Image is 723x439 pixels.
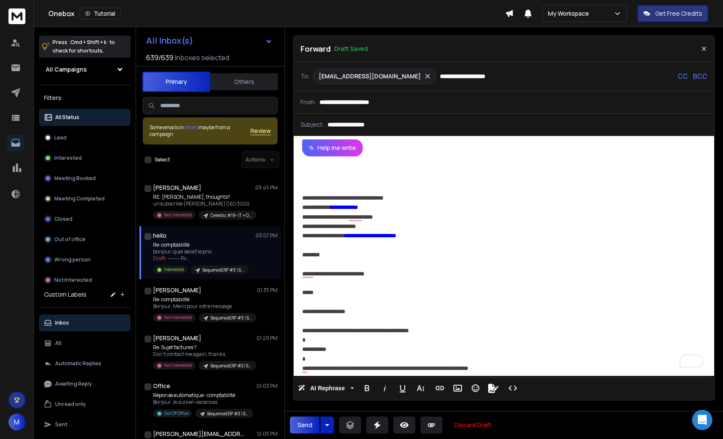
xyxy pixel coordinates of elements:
p: Bonjour Je suis en vacances [153,399,253,406]
button: All Campaigns [39,61,131,78]
p: Inbox [55,320,69,326]
p: Meeting Booked [54,175,96,182]
button: Primary [142,72,210,92]
p: 01:35 PM [257,287,278,294]
label: Select [155,156,170,163]
span: Draft: [153,255,167,262]
button: M [8,414,25,431]
p: Not Interested [164,314,192,321]
p: Interested [164,267,184,273]
p: My Workspace [548,9,592,18]
h1: [PERSON_NAME][EMAIL_ADDRESS][PERSON_NAME][DOMAIN_NAME] [153,430,246,438]
h1: [PERSON_NAME] [153,334,201,342]
button: AI Rephrase [296,380,356,397]
p: 03:45 PM [255,184,278,191]
div: To enrich screen reader interactions, please activate Accessibility in Grammarly extension settings [294,156,714,376]
p: [EMAIL_ADDRESS][DOMAIN_NAME] [319,72,421,81]
p: Re: Sujet factures ? [153,344,255,351]
button: Meeting Completed [39,190,131,207]
p: From: [300,98,316,106]
button: Meeting Booked [39,170,131,187]
button: Emoticons [467,380,484,397]
h1: All Inbox(s) [146,36,193,45]
h1: All Campaigns [46,65,87,74]
button: Tutorial [80,8,121,19]
p: SequenceERP #3 | Steps 4-5-6 | @info [211,315,251,321]
h1: Office [153,382,170,390]
button: Automatic Replies [39,355,131,372]
button: Discard Draft [448,417,498,433]
p: SequenceERP #2 | Steps 4-5-6 [211,363,251,369]
p: Automatic Replies [55,360,101,367]
button: Lead [39,129,131,146]
button: All Inbox(s) [139,32,279,49]
span: AI Rephrase [309,385,347,392]
button: Bold (⌘B) [359,380,375,397]
p: Not Interested [164,212,192,218]
h3: Inboxes selected [175,53,229,63]
p: Not Interested [54,277,92,283]
div: Some emails in maybe from a campaign [150,124,250,138]
button: Insert Image (⌘P) [450,380,466,397]
p: Subject: [300,120,324,129]
button: More Text [412,380,428,397]
p: Re: comptabilité [153,296,255,303]
p: RE: [PERSON_NAME], thoughts? [153,194,255,200]
p: bonjour, quel serait le prix [153,248,248,255]
p: CC [678,71,688,81]
button: Code View [505,380,521,397]
p: 01:03 PM [256,383,278,389]
div: Open Intercom Messenger [692,410,712,430]
button: All [39,335,131,352]
button: Wrong person [39,251,131,268]
p: Draft Saved [334,44,368,53]
p: unsubscribe [PERSON_NAME] CEO 3020 [153,200,255,207]
span: 639 / 639 [146,53,173,63]
button: Insert Link (⌘K) [432,380,448,397]
p: Forward [300,43,331,55]
p: Press to check for shortcuts. [53,38,115,55]
button: Get Free Credits [637,5,708,22]
button: Closed [39,211,131,228]
button: Help me write [302,139,363,156]
span: Cmd + Shift + k [69,37,108,47]
p: Unread only [55,401,86,408]
p: Awaiting Reply [55,381,92,387]
button: Interested [39,150,131,167]
p: Interested [54,155,82,161]
h3: Custom Labels [44,290,86,299]
button: Underline (⌘U) [395,380,411,397]
button: Unread only [39,396,131,413]
p: Not Interested [164,362,192,369]
p: Wrong person [54,256,91,263]
span: others [184,124,199,131]
button: Send [290,417,320,433]
p: All [55,340,61,347]
p: 03:07 PM [256,232,278,239]
h1: [PERSON_NAME] [153,183,201,192]
p: All Status [55,114,79,121]
p: Sent [55,421,67,428]
p: Out of office [54,236,86,243]
p: BCC [693,71,707,81]
p: Réponse automatique : comptabilité [153,392,253,399]
button: Not Interested [39,272,131,289]
button: Signature [485,380,501,397]
p: Get Free Credits [655,9,702,18]
span: Review [250,127,271,135]
h1: hello [153,231,167,240]
h1: [PERSON_NAME] [153,286,201,295]
button: Italic (⌘I) [377,380,393,397]
p: Out Of Office [164,410,189,417]
button: Inbox [39,314,131,331]
div: Onebox [48,8,505,19]
p: SequenceERP #3 | Steps 4-5-6 | @info [203,267,243,273]
p: Don't contact me again, thanks. [153,351,255,358]
h3: Filters [39,92,131,104]
p: Re: comptabilité [153,242,248,248]
button: Out of office [39,231,131,248]
button: Others [210,72,278,91]
p: SequenceERP #3 | Steps 4-5-6 | @info [207,411,248,417]
p: To: [300,72,310,81]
